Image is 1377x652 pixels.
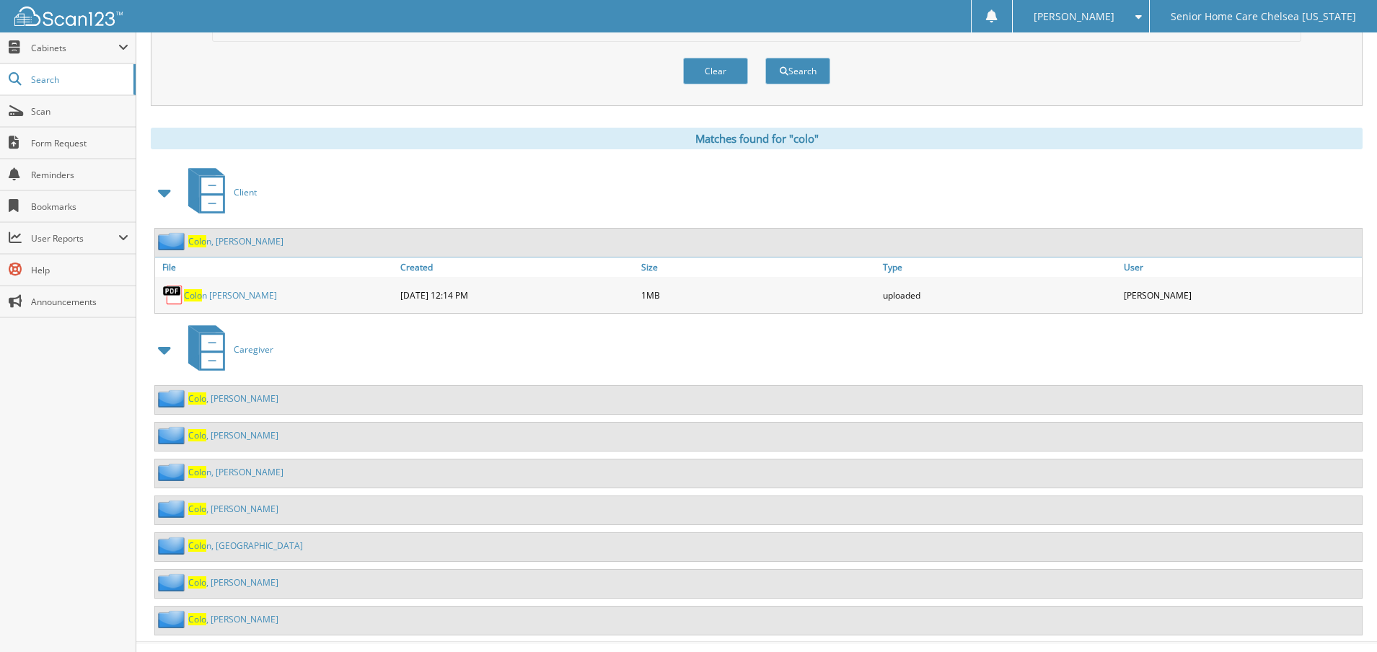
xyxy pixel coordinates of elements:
[765,58,830,84] button: Search
[31,137,128,149] span: Form Request
[31,169,128,181] span: Reminders
[397,281,638,309] div: [DATE] 12:14 PM
[31,201,128,213] span: Bookmarks
[188,539,206,552] span: Colo
[31,105,128,118] span: Scan
[638,281,879,309] div: 1MB
[184,289,202,301] span: Colo
[188,392,206,405] span: Colo
[188,539,303,552] a: Colon, [GEOGRAPHIC_DATA]
[234,343,273,356] span: Caregiver
[184,289,277,301] a: Colon [PERSON_NAME]
[1171,12,1356,21] span: Senior Home Care Chelsea [US_STATE]
[188,392,278,405] a: Colo, [PERSON_NAME]
[158,610,188,628] img: folder2.png
[158,232,188,250] img: folder2.png
[638,257,879,277] a: Size
[31,264,128,276] span: Help
[1305,583,1377,652] iframe: Chat Widget
[188,503,278,515] a: Colo, [PERSON_NAME]
[879,281,1121,309] div: uploaded
[188,429,206,441] span: Colo
[158,389,188,407] img: folder2.png
[155,257,397,277] a: File
[31,42,118,54] span: Cabinets
[180,321,273,378] a: Caregiver
[158,463,188,481] img: folder2.png
[188,235,206,247] span: Colo
[1120,281,1362,309] div: [PERSON_NAME]
[397,257,638,277] a: Created
[188,429,278,441] a: Colo, [PERSON_NAME]
[158,537,188,555] img: folder2.png
[162,284,184,306] img: PDF.png
[158,500,188,518] img: folder2.png
[188,466,283,478] a: Colon, [PERSON_NAME]
[151,128,1363,149] div: Matches found for "colo"
[188,503,206,515] span: Colo
[188,613,278,625] a: Colo, [PERSON_NAME]
[1034,12,1114,21] span: [PERSON_NAME]
[1120,257,1362,277] a: User
[188,613,206,625] span: Colo
[180,164,257,221] a: Client
[683,58,748,84] button: Clear
[31,74,126,86] span: Search
[14,6,123,26] img: scan123-logo-white.svg
[879,257,1121,277] a: Type
[31,232,118,244] span: User Reports
[188,466,206,478] span: Colo
[188,235,283,247] a: Colon, [PERSON_NAME]
[31,296,128,308] span: Announcements
[234,186,257,198] span: Client
[158,573,188,591] img: folder2.png
[188,576,278,589] a: Colo, [PERSON_NAME]
[188,576,206,589] span: Colo
[158,426,188,444] img: folder2.png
